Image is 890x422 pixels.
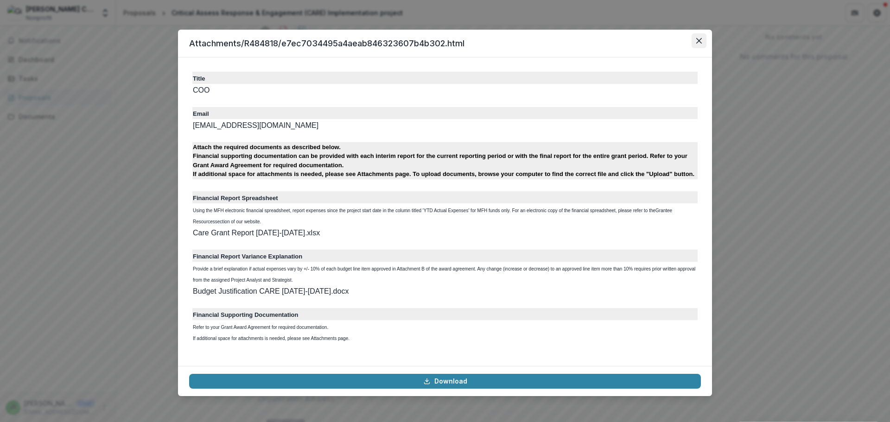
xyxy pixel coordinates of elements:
[193,325,350,341] font: Refer to your Grant Award Agreement for required documentation. If additional space for attachmen...
[193,144,694,178] b: Attach the required documents as described below. Financial supporting documentation can be provi...
[193,287,349,295] font: Budget Justification CARE [DATE]-[DATE].docx
[178,30,712,57] header: Attachments/R484818/e7ec7034495a4aeab846323607b4b302.html
[193,208,672,224] font: Using the MFH electronic financial spreadsheet, report expenses since the project start date in t...
[193,195,278,202] b: Financial Report Spreadsheet
[193,86,210,94] font: COO
[193,253,302,260] b: Financial Report Variance Explanation
[193,121,318,129] font: [EMAIL_ADDRESS][DOMAIN_NAME]
[193,311,299,318] b: Financial Supporting Documentation
[193,75,205,82] b: Title
[193,266,695,283] font: Provide a brief explanation if actual expenses vary by +/- 10% of each budget line item approved ...
[193,110,209,117] b: Email
[189,374,701,389] a: Download
[193,229,320,237] font: Care Grant Report [DATE]-[DATE].xlsx
[692,33,706,48] button: Close
[193,208,672,224] a: Grantee Resources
